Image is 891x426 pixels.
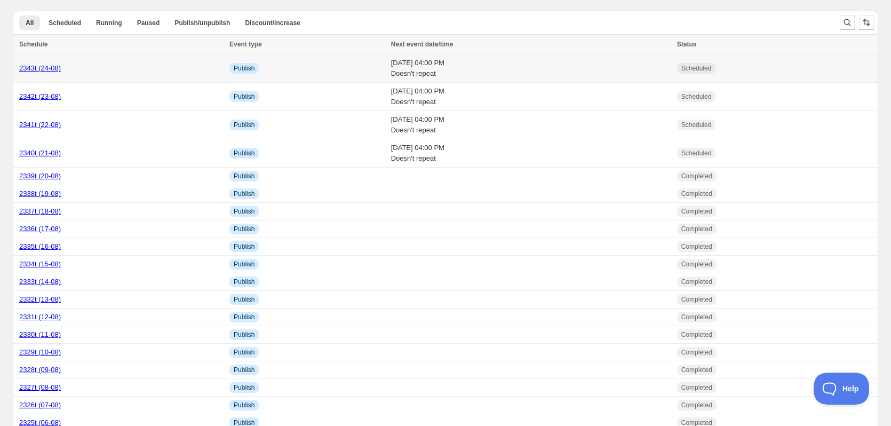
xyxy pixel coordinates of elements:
span: Scheduled [681,149,712,157]
span: Scheduled [681,92,712,101]
button: Search and filter results [840,15,855,30]
span: All [26,19,34,27]
span: Publish [234,92,254,101]
span: Completed [681,172,712,180]
td: [DATE] 04:00 PM Doesn't repeat [388,139,674,168]
a: 2337t (18-08) [19,207,61,215]
span: Event type [229,41,262,48]
a: 2329t (10-08) [19,348,61,356]
span: Completed [681,242,712,251]
span: Completed [681,348,712,357]
span: Publish [234,348,254,357]
span: Completed [681,295,712,304]
span: Discount/increase [245,19,300,27]
span: Scheduled [49,19,81,27]
a: 2340t (21-08) [19,149,61,157]
a: 2333t (14-08) [19,278,61,286]
a: 2339t (20-08) [19,172,61,180]
span: Scheduled [681,121,712,129]
a: 2341t (22-08) [19,121,61,129]
a: 2335t (16-08) [19,242,61,250]
span: Publish [234,207,254,216]
span: Scheduled [681,64,712,73]
a: 2336t (17-08) [19,225,61,233]
span: Publish [234,242,254,251]
a: 2332t (13-08) [19,295,61,303]
td: [DATE] 04:00 PM Doesn't repeat [388,83,674,111]
a: 2326t (07-08) [19,401,61,409]
span: Completed [681,260,712,269]
span: Next event date/time [391,41,454,48]
span: Completed [681,383,712,392]
span: Completed [681,225,712,233]
span: Publish [234,401,254,409]
a: 2343t (24-08) [19,64,61,72]
span: Publish [234,225,254,233]
a: 2331t (12-08) [19,313,61,321]
td: [DATE] 04:00 PM Doesn't repeat [388,54,674,83]
td: [DATE] 04:00 PM Doesn't repeat [388,111,674,139]
button: Sort the results [859,15,874,30]
a: 2338t (19-08) [19,190,61,198]
span: Paused [137,19,160,27]
span: Status [677,41,697,48]
span: Publish [234,172,254,180]
span: Completed [681,190,712,198]
span: Publish [234,190,254,198]
a: 2328t (09-08) [19,366,61,374]
span: Publish [234,330,254,339]
a: 2342t (23-08) [19,92,61,100]
span: Publish/unpublish [174,19,230,27]
span: Publish [234,366,254,374]
span: Running [96,19,122,27]
a: 2327t (08-08) [19,383,61,391]
span: Completed [681,330,712,339]
span: Publish [234,149,254,157]
span: Schedule [19,41,47,48]
span: Completed [681,278,712,286]
span: Publish [234,295,254,304]
span: Completed [681,207,712,216]
span: Publish [234,121,254,129]
span: Publish [234,278,254,286]
span: Publish [234,64,254,73]
a: 2334t (15-08) [19,260,61,268]
span: Completed [681,366,712,374]
iframe: Toggle Customer Support [814,373,870,405]
span: Completed [681,313,712,321]
span: Completed [681,401,712,409]
span: Publish [234,260,254,269]
span: Publish [234,313,254,321]
span: Publish [234,383,254,392]
a: 2330t (11-08) [19,330,61,338]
